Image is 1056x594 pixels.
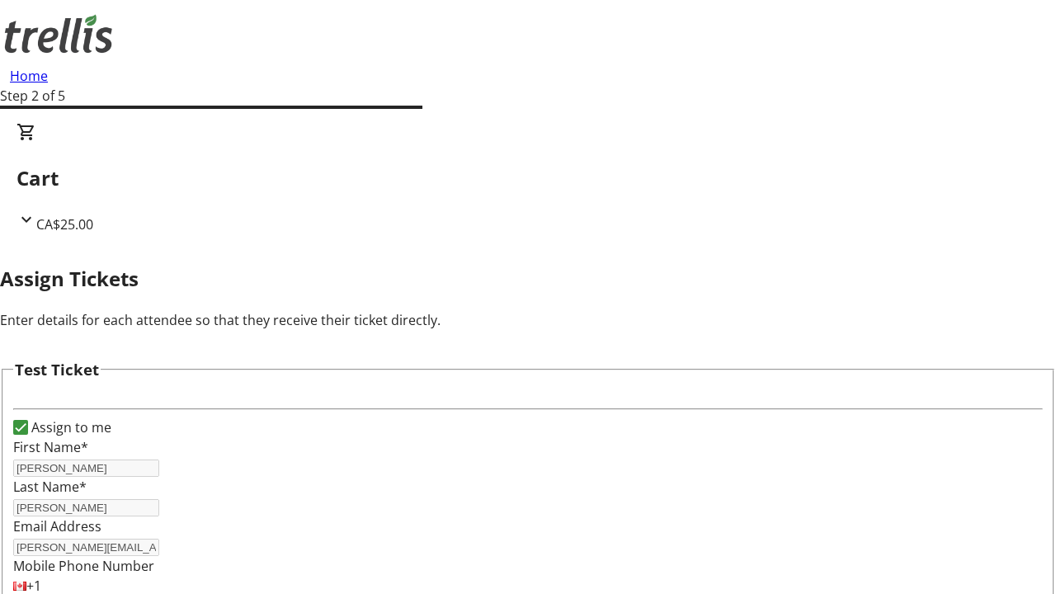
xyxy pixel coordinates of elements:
[15,358,99,381] h3: Test Ticket
[16,122,1039,234] div: CartCA$25.00
[28,417,111,437] label: Assign to me
[13,438,88,456] label: First Name*
[13,478,87,496] label: Last Name*
[13,517,101,535] label: Email Address
[16,163,1039,193] h2: Cart
[36,215,93,233] span: CA$25.00
[13,557,154,575] label: Mobile Phone Number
